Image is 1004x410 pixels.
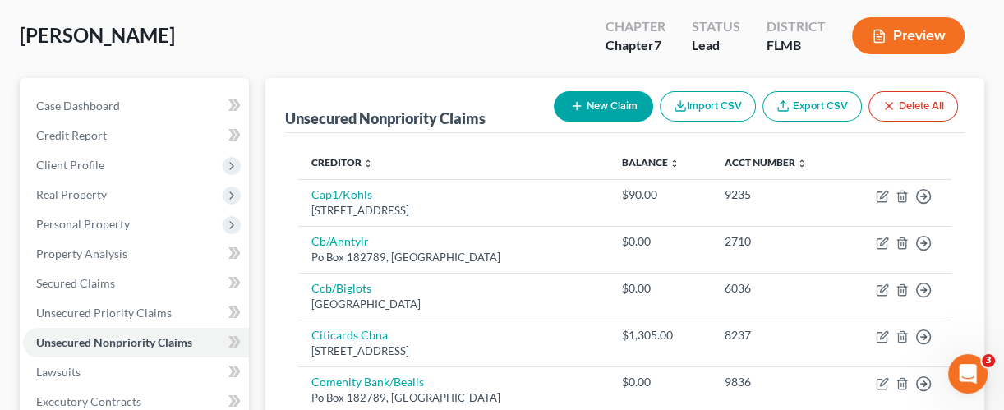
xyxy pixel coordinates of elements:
[670,159,679,168] i: unfold_more
[23,357,249,387] a: Lawsuits
[767,17,826,36] div: District
[23,298,249,328] a: Unsecured Priority Claims
[36,276,115,290] span: Secured Claims
[285,108,486,128] div: Unsecured Nonpriority Claims
[660,91,756,122] button: Import CSV
[311,343,596,359] div: [STREET_ADDRESS]
[797,159,807,168] i: unfold_more
[622,280,698,297] div: $0.00
[606,17,665,36] div: Chapter
[23,269,249,298] a: Secured Claims
[23,121,249,150] a: Credit Report
[311,328,388,342] a: Citicards Cbna
[767,36,826,55] div: FLMB
[852,17,965,54] button: Preview
[36,365,81,379] span: Lawsuits
[311,375,424,389] a: Comenity Bank/Bealls
[654,37,661,53] span: 7
[982,354,995,367] span: 3
[606,36,665,55] div: Chapter
[363,159,373,168] i: unfold_more
[311,203,596,219] div: [STREET_ADDRESS]
[20,23,175,47] span: [PERSON_NAME]
[311,297,596,312] div: [GEOGRAPHIC_DATA]
[622,327,698,343] div: $1,305.00
[36,335,192,349] span: Unsecured Nonpriority Claims
[725,156,807,168] a: Acct Number unfold_more
[311,281,371,295] a: Ccb/Biglots
[311,187,372,201] a: Cap1/Kohls
[725,327,831,343] div: 8237
[725,233,831,250] div: 2710
[725,374,831,390] div: 9836
[622,374,698,390] div: $0.00
[692,36,740,55] div: Lead
[554,91,653,122] button: New Claim
[23,91,249,121] a: Case Dashboard
[36,128,107,142] span: Credit Report
[622,156,679,168] a: Balance unfold_more
[622,187,698,203] div: $90.00
[622,233,698,250] div: $0.00
[36,306,172,320] span: Unsecured Priority Claims
[725,280,831,297] div: 6036
[311,390,596,406] div: Po Box 182789, [GEOGRAPHIC_DATA]
[692,17,740,36] div: Status
[36,217,130,231] span: Personal Property
[311,156,373,168] a: Creditor unfold_more
[725,187,831,203] div: 9235
[36,187,107,201] span: Real Property
[36,246,127,260] span: Property Analysis
[948,354,988,394] iframe: Intercom live chat
[311,234,369,248] a: Cb/Anntylr
[762,91,862,122] a: Export CSV
[23,239,249,269] a: Property Analysis
[311,250,596,265] div: Po Box 182789, [GEOGRAPHIC_DATA]
[23,328,249,357] a: Unsecured Nonpriority Claims
[36,158,104,172] span: Client Profile
[36,394,141,408] span: Executory Contracts
[36,99,120,113] span: Case Dashboard
[868,91,958,122] button: Delete All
